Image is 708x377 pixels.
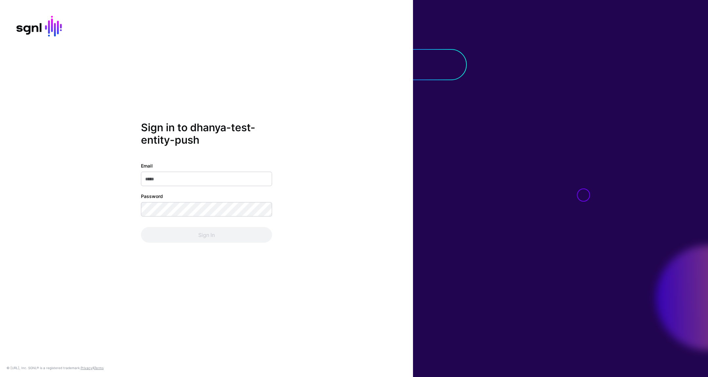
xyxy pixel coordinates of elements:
[141,121,272,147] h2: Sign in to dhanya-test-entity-push
[81,366,92,370] a: Privacy
[94,366,104,370] a: Terms
[141,192,163,199] label: Password
[7,365,104,370] div: © [URL], Inc. SGNL® is a registered trademark. &
[141,162,153,169] label: Email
